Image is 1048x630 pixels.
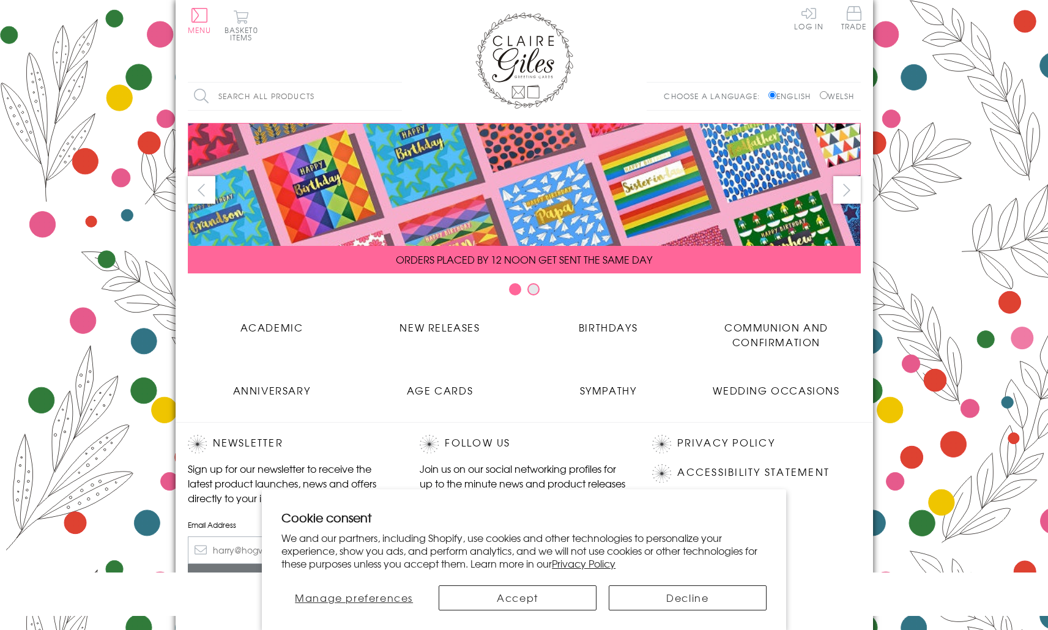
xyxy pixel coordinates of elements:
[188,176,215,204] button: prev
[724,320,828,349] span: Communion and Confirmation
[677,464,830,481] a: Accessibility Statement
[188,461,396,505] p: Sign up for our newsletter to receive the latest product launches, news and offers directly to yo...
[188,519,396,530] label: Email Address
[420,435,628,453] h2: Follow Us
[524,311,693,335] a: Birthdays
[841,6,867,32] a: Trade
[188,283,861,302] div: Carousel Pagination
[390,83,402,110] input: Search
[225,10,258,41] button: Basket0 items
[664,91,766,102] p: Choose a language:
[188,374,356,398] a: Anniversary
[475,12,573,109] img: Claire Giles Greetings Cards
[841,6,867,30] span: Trade
[188,83,402,110] input: Search all products
[233,383,311,398] span: Anniversary
[693,374,861,398] a: Wedding Occasions
[240,320,303,335] span: Academic
[820,91,855,102] label: Welsh
[356,311,524,335] a: New Releases
[579,320,637,335] span: Birthdays
[677,435,775,451] a: Privacy Policy
[281,509,767,526] h2: Cookie consent
[188,536,396,564] input: harry@hogwarts.edu
[188,311,356,335] a: Academic
[400,320,480,335] span: New Releases
[820,91,828,99] input: Welsh
[188,8,212,34] button: Menu
[407,383,473,398] span: Age Cards
[580,383,637,398] span: Sympathy
[768,91,817,102] label: English
[281,585,426,610] button: Manage preferences
[295,590,413,605] span: Manage preferences
[713,383,839,398] span: Wedding Occasions
[552,556,615,571] a: Privacy Policy
[509,283,521,295] button: Carousel Page 1 (Current Slide)
[188,564,396,591] input: Subscribe
[693,311,861,349] a: Communion and Confirmation
[188,24,212,35] span: Menu
[188,435,396,453] h2: Newsletter
[439,585,596,610] button: Accept
[281,532,767,569] p: We and our partners, including Shopify, use cookies and other technologies to personalize your ex...
[794,6,823,30] a: Log In
[527,283,540,295] button: Carousel Page 2
[833,176,861,204] button: next
[396,252,652,267] span: ORDERS PLACED BY 12 NOON GET SENT THE SAME DAY
[420,461,628,505] p: Join us on our social networking profiles for up to the minute news and product releases the mome...
[230,24,258,43] span: 0 items
[768,91,776,99] input: English
[609,585,767,610] button: Decline
[356,374,524,398] a: Age Cards
[524,374,693,398] a: Sympathy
